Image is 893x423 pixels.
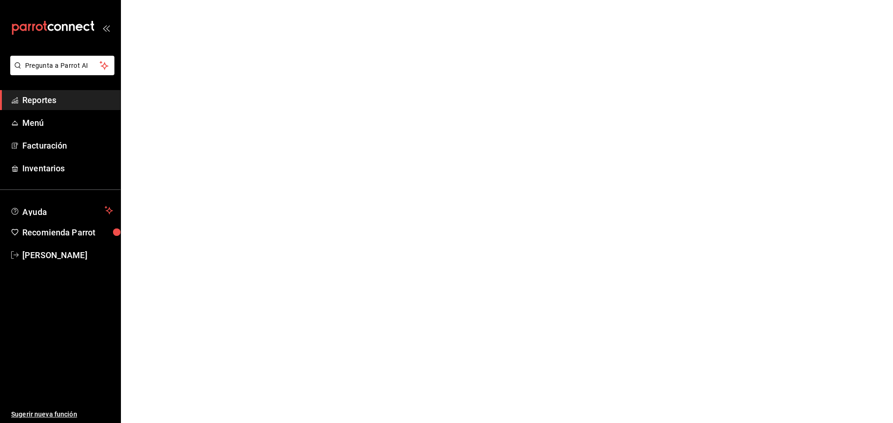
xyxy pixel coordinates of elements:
span: Recomienda Parrot [22,226,113,239]
button: Pregunta a Parrot AI [10,56,114,75]
span: Menú [22,117,113,129]
span: Facturación [22,139,113,152]
span: Sugerir nueva función [11,410,113,419]
span: Reportes [22,94,113,106]
span: Ayuda [22,205,101,216]
button: open_drawer_menu [102,24,110,32]
a: Pregunta a Parrot AI [7,67,114,77]
span: Inventarios [22,162,113,175]
span: [PERSON_NAME] [22,249,113,261]
span: Pregunta a Parrot AI [25,61,100,71]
